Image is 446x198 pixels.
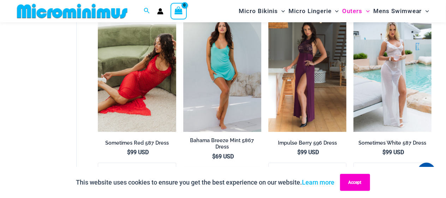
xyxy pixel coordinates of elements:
a: Sometimes White 587 Dress [353,140,432,149]
a: Bahama Breeze Mint 5867 Dress 01Bahama Breeze Mint 5867 Dress 03Bahama Breeze Mint 5867 Dress 03 [183,14,261,132]
a: Mens SwimwearMenu ToggleMenu Toggle [371,2,431,20]
span: Menu Toggle [332,2,339,20]
img: Impulse Berry 596 Dress 02 [268,14,346,132]
a: Impulse Berry 596 Dress 02Impulse Berry 596 Dress 03Impulse Berry 596 Dress 03 [268,14,346,132]
h2: Sometimes Red 587 Dress [98,140,176,146]
span: Menu Toggle [422,2,429,20]
bdi: 69 USD [212,153,234,160]
a: Sometimes White 587 Dress 08Sometimes White 587 Dress 09Sometimes White 587 Dress 09 [353,14,432,132]
span: Menu Toggle [363,2,370,20]
img: Bahama Breeze Mint 5867 Dress 01 [183,14,261,132]
nav: Site Navigation [236,1,432,21]
a: Sometimes Red 587 Dress 10Sometimes Red 587 Dress 09Sometimes Red 587 Dress 09 [98,14,176,132]
a: View Shopping Cart, empty [171,3,187,19]
bdi: 99 USD [382,149,404,156]
p: This website uses cookies to ensure you get the best experience on our website. [76,177,335,188]
span: Outers [343,2,363,20]
span: Micro Bikinis [239,2,278,20]
button: Accept [340,174,370,191]
span: $ [127,149,130,156]
a: Impulse Berry 596 Dress [268,140,346,149]
a: Bahama Breeze Mint 5867 Dress [183,137,261,153]
iframe: TrustedSite Certified [18,24,81,165]
img: Sometimes Red 587 Dress 10 [98,14,176,132]
a: Micro BikinisMenu ToggleMenu Toggle [237,2,287,20]
h2: Impulse Berry 596 Dress [268,140,346,146]
a: OutersMenu ToggleMenu Toggle [341,2,371,20]
bdi: 99 USD [297,149,319,156]
img: MM SHOP LOGO FLAT [14,3,130,19]
h2: Bahama Breeze Mint 5867 Dress [183,137,261,150]
h2: Sometimes White 587 Dress [353,140,432,146]
a: Account icon link [157,8,163,14]
span: $ [212,153,215,160]
span: Menu Toggle [278,2,285,20]
span: $ [297,149,301,156]
bdi: 99 USD [127,149,149,156]
span: Micro Lingerie [289,2,332,20]
span: Mens Swimwear [373,2,422,20]
a: Search icon link [144,7,150,16]
span: $ [382,149,386,156]
img: Sometimes White 587 Dress 08 [353,14,432,132]
a: Learn more [302,179,335,186]
a: Micro LingerieMenu ToggleMenu Toggle [287,2,340,20]
a: Sometimes Red 587 Dress [98,140,176,149]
